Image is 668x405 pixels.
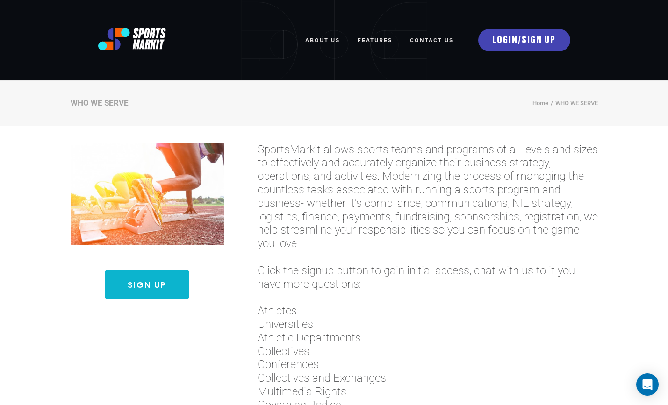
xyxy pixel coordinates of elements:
span: Athletes [258,304,598,318]
a: ABOUT US [305,30,340,50]
span: SportsMarkit allows sports teams and programs of all levels and sizes to effectively and accurate... [258,143,598,250]
a: FEATURES [358,30,392,50]
img: logo [98,28,166,50]
span: Collectives [258,345,598,358]
div: Open Intercom Messenger [636,373,659,396]
a: Sign Up [105,270,189,299]
a: Home [532,99,548,107]
span: Conferences [258,358,598,371]
span: Collectives and Exchanges [258,371,598,385]
span: Athletic Departments [258,331,598,345]
li: WHO WE SERVE [548,98,598,109]
a: LOGIN/SIGN UP [478,29,570,51]
span: Click the signup button to gain initial access, chat with us to if you have more questions: [258,264,598,291]
a: Contact Us [410,30,453,50]
div: WHO WE SERVE [71,98,129,108]
span: Multimedia Rights [258,385,598,398]
span: Universities [258,318,598,331]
